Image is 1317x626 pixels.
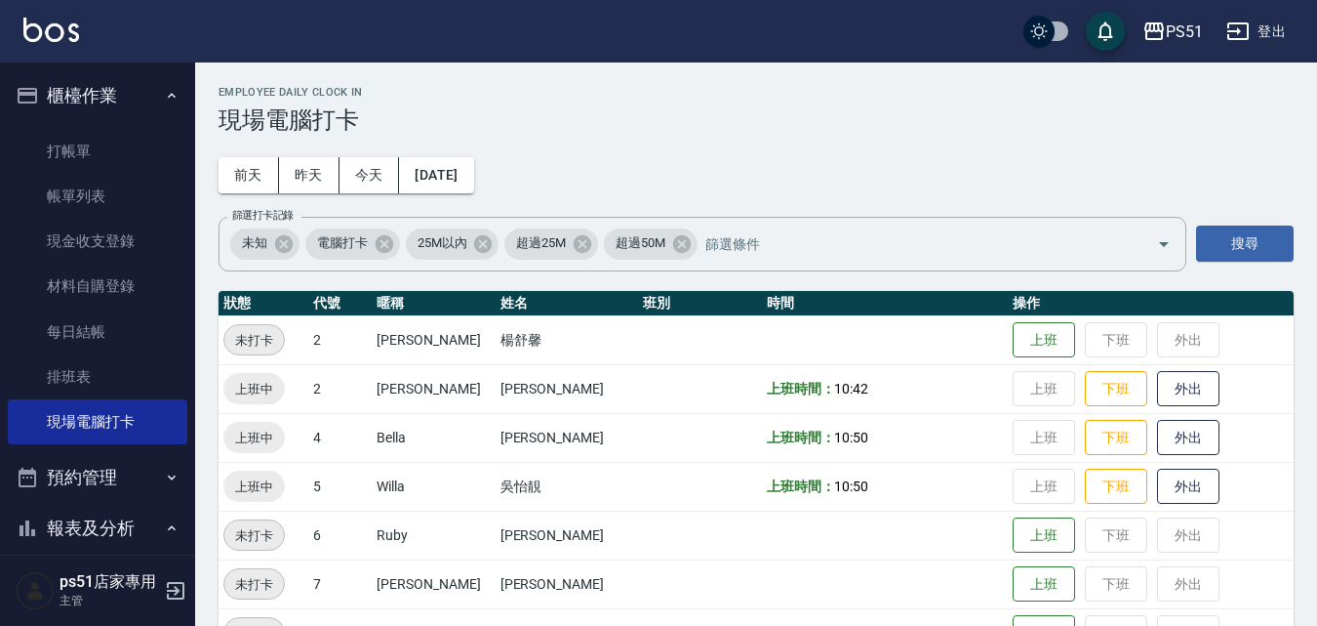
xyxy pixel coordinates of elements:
[1157,371,1219,407] button: 外出
[219,86,1294,99] h2: Employee Daily Clock In
[496,462,639,511] td: 吳怡靚
[638,291,761,316] th: 班別
[8,264,187,309] a: 材料自購登錄
[762,291,1008,316] th: 時間
[8,452,187,503] button: 預約管理
[399,157,473,193] button: [DATE]
[232,208,294,223] label: 篩選打卡記錄
[339,157,400,193] button: 今天
[496,413,639,462] td: [PERSON_NAME]
[1013,518,1075,554] button: 上班
[372,291,495,316] th: 暱稱
[8,129,187,174] a: 打帳單
[372,413,495,462] td: Bella
[308,413,372,462] td: 4
[1085,420,1147,456] button: 下班
[1085,469,1147,505] button: 下班
[308,462,372,511] td: 5
[504,229,598,260] div: 超過25M
[223,428,285,448] span: 上班中
[496,560,639,608] td: [PERSON_NAME]
[1085,371,1147,407] button: 下班
[496,511,639,560] td: [PERSON_NAME]
[372,364,495,413] td: [PERSON_NAME]
[230,233,279,253] span: 未知
[1166,20,1203,44] div: PS51
[834,430,868,445] span: 10:50
[8,399,187,444] a: 現場電腦打卡
[834,479,868,494] span: 10:50
[604,233,677,253] span: 超過50M
[8,70,187,121] button: 櫃檯作業
[767,430,835,445] b: 上班時間：
[1148,229,1179,260] button: Open
[23,18,79,42] img: Logo
[1135,12,1211,52] button: PS51
[219,106,1294,134] h3: 現場電腦打卡
[8,355,187,399] a: 排班表
[406,229,499,260] div: 25M以內
[224,574,284,595] span: 未打卡
[8,174,187,219] a: 帳單列表
[604,229,698,260] div: 超過50M
[279,157,339,193] button: 昨天
[372,315,495,364] td: [PERSON_NAME]
[1008,291,1294,316] th: 操作
[223,379,285,399] span: 上班中
[224,330,284,351] span: 未打卡
[496,364,639,413] td: [PERSON_NAME]
[230,229,299,260] div: 未知
[1196,226,1294,262] button: 搜尋
[308,291,372,316] th: 代號
[8,310,187,355] a: 每日結帳
[8,219,187,264] a: 現金收支登錄
[372,560,495,608] td: [PERSON_NAME]
[8,503,187,554] button: 報表及分析
[1157,469,1219,505] button: 外出
[496,291,639,316] th: 姓名
[1086,12,1125,51] button: save
[219,157,279,193] button: 前天
[305,233,379,253] span: 電腦打卡
[767,381,835,396] b: 上班時間：
[219,291,308,316] th: 狀態
[700,227,1123,261] input: 篩選條件
[496,315,639,364] td: 楊舒馨
[1157,420,1219,456] button: 外出
[406,233,479,253] span: 25M以內
[372,511,495,560] td: Ruby
[224,525,284,546] span: 未打卡
[308,560,372,608] td: 7
[60,572,159,592] h5: ps51店家專用
[1013,322,1075,358] button: 上班
[1218,14,1294,50] button: 登出
[372,462,495,511] td: Willa
[305,229,400,260] div: 電腦打卡
[16,571,55,610] img: Person
[223,477,285,497] span: 上班中
[60,592,159,609] p: 主管
[504,233,578,253] span: 超過25M
[767,479,835,494] b: 上班時間：
[308,364,372,413] td: 2
[1013,566,1075,603] button: 上班
[308,511,372,560] td: 6
[834,381,868,396] span: 10:42
[308,315,372,364] td: 2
